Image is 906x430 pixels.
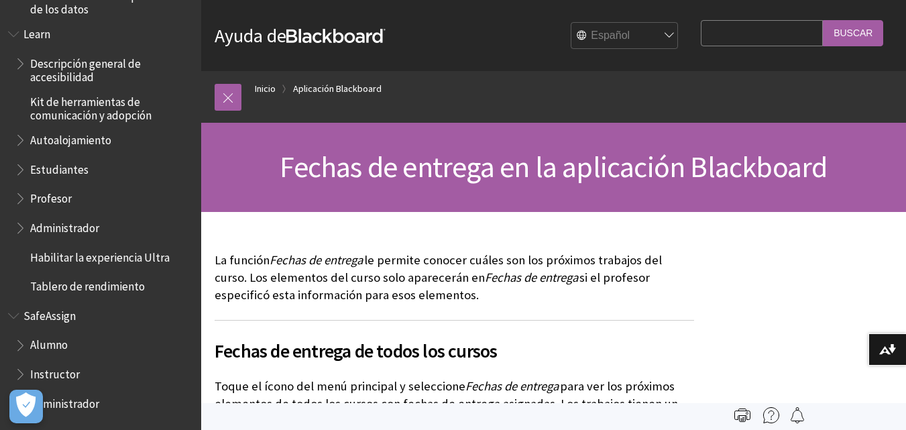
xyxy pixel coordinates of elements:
[30,187,72,205] span: Profesor
[30,246,170,264] span: Habilitar la experiencia Ultra
[30,52,192,84] span: Descripción general de accesibilidad
[30,334,68,352] span: Alumno
[823,20,883,46] input: Buscar
[30,392,99,411] span: Administrador
[30,91,192,122] span: Kit de herramientas de comunicación y adopción
[23,23,50,41] span: Learn
[763,407,779,423] img: More help
[734,407,750,423] img: Print
[293,80,382,97] a: Aplicación Blackboard
[9,390,43,423] button: Abrir preferencias
[270,252,363,268] span: Fechas de entrega
[286,29,386,43] strong: Blackboard
[30,217,99,235] span: Administrador
[255,80,276,97] a: Inicio
[571,23,679,50] select: Site Language Selector
[23,305,76,323] span: SafeAssign
[485,270,578,285] span: Fechas de entrega
[465,378,559,394] span: Fechas de entrega
[30,275,145,293] span: Tablero de rendimiento
[8,23,193,298] nav: Book outline for Blackboard Learn Help
[789,407,805,423] img: Follow this page
[215,23,386,48] a: Ayuda deBlackboard
[215,320,694,365] h2: Fechas de entrega de todos los cursos
[280,148,827,185] span: Fechas de entrega en la aplicación Blackboard
[8,305,193,415] nav: Book outline for Blackboard SafeAssign
[215,252,694,305] p: La función le permite conocer cuáles son los próximos trabajos del curso. Los elementos del curso...
[30,158,89,176] span: Estudiantes
[30,363,80,381] span: Instructor
[30,129,111,147] span: Autoalojamiento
